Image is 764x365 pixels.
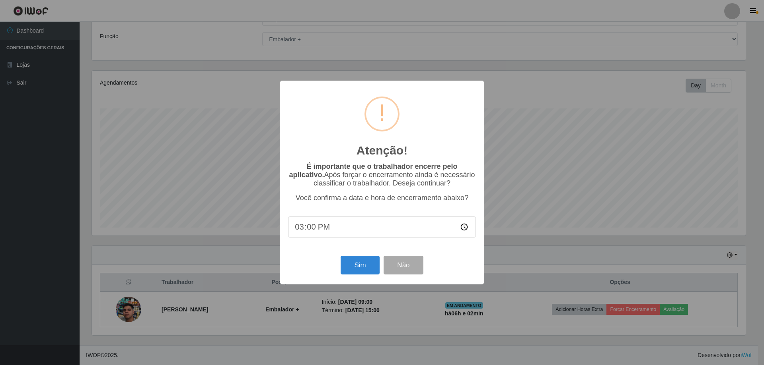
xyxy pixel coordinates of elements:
button: Não [384,256,423,274]
p: Você confirma a data e hora de encerramento abaixo? [288,194,476,202]
p: Após forçar o encerramento ainda é necessário classificar o trabalhador. Deseja continuar? [288,162,476,187]
button: Sim [341,256,379,274]
b: É importante que o trabalhador encerre pelo aplicativo. [289,162,457,179]
h2: Atenção! [357,143,407,158]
